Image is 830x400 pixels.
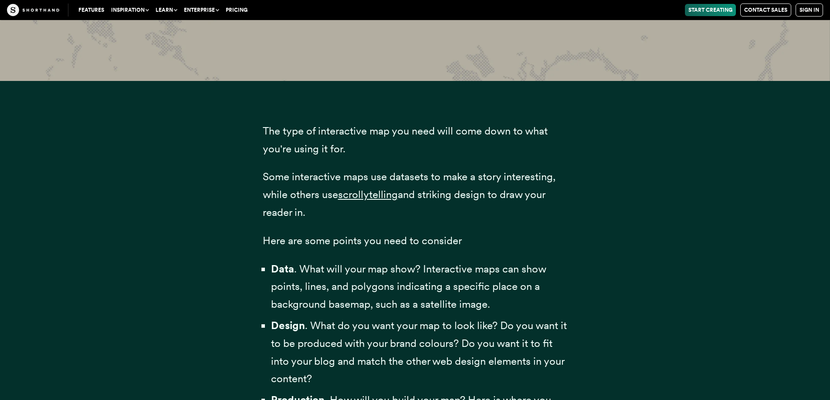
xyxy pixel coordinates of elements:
a: scrollytelling [338,188,398,201]
button: Learn [152,4,180,16]
a: Pricing [222,4,251,16]
strong: Design [271,319,305,332]
span: . What will your map show? Interactive maps can show points, lines, and polygons indicating a spe... [271,262,546,311]
img: The Craft [7,4,59,16]
button: Inspiration [108,4,152,16]
span: . What do you want your map to look like? Do you want it to be produced with your brand colours? ... [271,319,567,385]
span: Some interactive maps use datasets to make a story interesting, while others use [263,170,556,201]
a: Features [75,4,108,16]
a: Contact Sales [740,3,791,17]
span: The type of interactive map you need will come down to what you're using it for. [263,124,548,155]
strong: Data [271,262,294,275]
span: Here are some points you need to consider [263,234,462,247]
a: Sign in [796,3,823,17]
button: Enterprise [180,4,222,16]
span: and striking design to draw your reader in. [263,188,545,218]
a: Start Creating [685,4,736,16]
